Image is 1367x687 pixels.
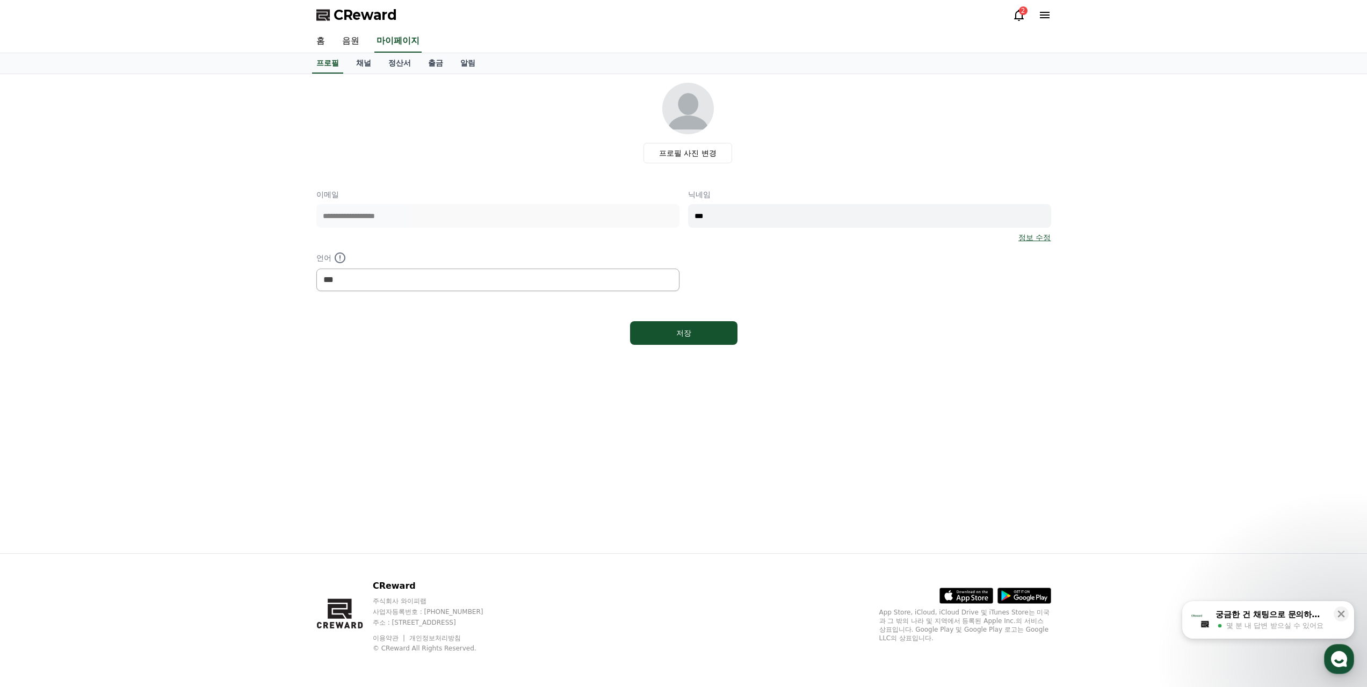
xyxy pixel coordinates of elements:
a: CReward [316,6,397,24]
p: 이메일 [316,189,679,200]
p: 닉네임 [688,189,1051,200]
a: 정보 수정 [1018,232,1051,243]
span: CReward [334,6,397,24]
p: 사업자등록번호 : [PHONE_NUMBER] [373,608,504,616]
a: 프로필 [312,53,343,74]
div: 2 [1019,6,1028,15]
a: 2 [1012,9,1025,21]
a: 채널 [348,53,380,74]
p: 주식회사 와이피랩 [373,597,504,605]
a: 이용약관 [373,634,407,642]
p: © CReward All Rights Reserved. [373,644,504,653]
a: 개인정보처리방침 [409,634,461,642]
label: 프로필 사진 변경 [643,143,732,163]
div: 저장 [652,328,716,338]
a: 출금 [419,53,452,74]
a: 정산서 [380,53,419,74]
p: CReward [373,580,504,592]
img: profile_image [662,83,714,134]
p: App Store, iCloud, iCloud Drive 및 iTunes Store는 미국과 그 밖의 나라 및 지역에서 등록된 Apple Inc.의 서비스 상표입니다. Goo... [879,608,1051,642]
p: 언어 [316,251,679,264]
p: 주소 : [STREET_ADDRESS] [373,618,504,627]
a: 알림 [452,53,484,74]
button: 저장 [630,321,737,345]
a: 음원 [334,30,368,53]
a: 마이페이지 [374,30,422,53]
a: 홈 [308,30,334,53]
